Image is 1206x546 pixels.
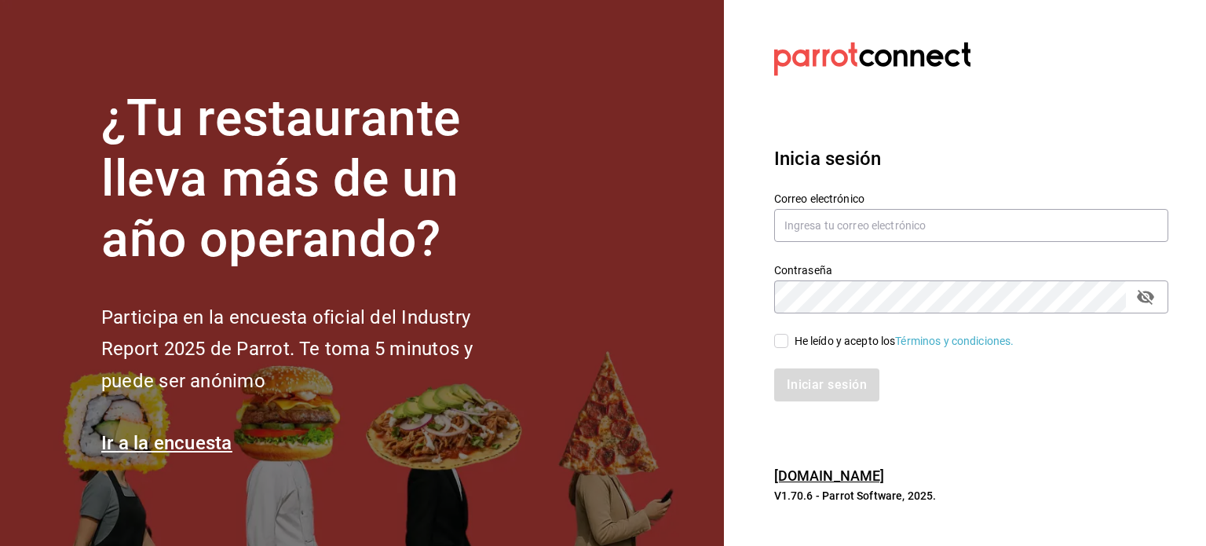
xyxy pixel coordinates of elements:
[101,302,525,398] h2: Participa en la encuesta oficial del Industry Report 2025 de Parrot. Te toma 5 minutos y puede se...
[774,488,1168,504] p: V1.70.6 - Parrot Software, 2025.
[895,335,1014,347] a: Términos y condiciones.
[101,89,525,269] h1: ¿Tu restaurante lleva más de un año operando?
[774,145,1168,173] h3: Inicia sesión
[1132,284,1159,310] button: passwordField
[101,432,232,454] a: Ir a la encuesta
[795,333,1014,350] div: He leído y acepto los
[774,209,1168,242] input: Ingresa tu correo electrónico
[774,193,1168,204] label: Correo electrónico
[774,467,885,484] a: [DOMAIN_NAME]
[774,265,1168,276] label: Contraseña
